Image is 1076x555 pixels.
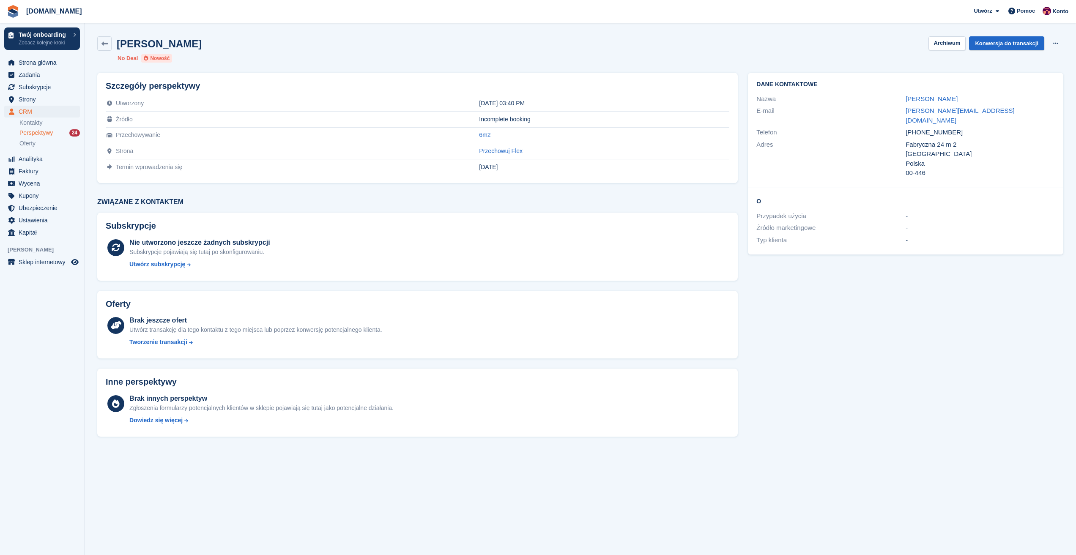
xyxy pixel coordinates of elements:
[129,260,185,269] div: Utwórz subskrypcję
[4,27,80,50] a: Twój onboarding Zobacz kolejne kroki
[906,140,1055,150] div: Fabryczna 24 m 2
[756,223,906,233] div: Źródło marketingowe
[1043,7,1051,15] img: Mateusz Kacwin
[23,4,85,18] a: [DOMAIN_NAME]
[129,404,394,413] div: Zgłoszenia formularzy potencjalnych klientów w sklepie pojawiają się tutaj jako potencjalne dział...
[756,235,906,245] div: Typ klienta
[4,69,80,81] a: menu
[4,227,80,238] a: menu
[928,36,966,50] button: Archiwum
[19,128,80,137] a: Perspektywy 24
[129,338,382,347] a: Tworzenie transakcji
[756,211,906,221] div: Przypadek użycia
[117,38,202,49] h2: [PERSON_NAME]
[19,139,36,148] span: Oferty
[756,197,1055,205] h2: O
[106,81,729,91] h2: Szczegóły perspektywy
[141,54,172,63] li: Nowość
[4,190,80,202] a: menu
[116,131,160,138] span: Przechowywanie
[129,248,270,257] div: Subskrypcje pojawiają się tutaj po skonfigurowaniu.
[479,100,729,107] div: [DATE] 03:40 PM
[129,394,394,404] div: Brak innych perspektyw
[906,159,1055,169] div: Polska
[756,128,906,137] div: Telefon
[19,129,53,137] span: Perspektywy
[756,140,906,178] div: Adres
[70,257,80,267] a: Podgląd sklepu
[106,377,177,387] h2: Inne perspektywy
[906,235,1055,245] div: -
[19,153,69,165] span: Analityka
[97,198,738,206] h3: Związane z kontaktem
[19,69,69,81] span: Zadania
[106,299,131,309] h2: Oferty
[19,93,69,105] span: Strony
[4,165,80,177] a: menu
[974,7,992,15] span: Utwórz
[129,416,183,425] div: Dowiedz się więcej
[906,128,1055,137] div: [PHONE_NUMBER]
[479,131,490,138] a: 6m2
[129,338,187,347] div: Tworzenie transakcji
[19,32,69,38] p: Twój onboarding
[118,54,138,63] li: No Deal
[8,246,84,254] span: [PERSON_NAME]
[69,129,80,137] div: 24
[116,100,144,107] span: Utworzony
[906,211,1055,221] div: -
[4,93,80,105] a: menu
[1017,7,1035,15] span: Pomoc
[19,139,80,148] a: Oferty
[106,221,729,231] h2: Subskrypcje
[19,39,69,46] p: Zobacz kolejne kroki
[906,223,1055,233] div: -
[129,260,270,269] a: Utwórz subskrypcję
[4,81,80,93] a: menu
[906,149,1055,159] div: [GEOGRAPHIC_DATA]
[479,116,729,123] div: Incomplete booking
[116,116,133,123] span: Źródło
[19,81,69,93] span: Subskrypcje
[756,81,1055,88] h2: Dane kontaktowe
[479,148,523,154] a: Przechowuj Flex
[4,256,80,268] a: menu
[129,325,382,334] div: Utwórz transakcję dla tego kontaktu z tego miejsca lub poprzez konwersję potencjalnego klienta.
[4,202,80,214] a: menu
[19,227,69,238] span: Kapitał
[19,106,69,118] span: CRM
[906,107,1015,124] a: [PERSON_NAME][EMAIL_ADDRESS][DOMAIN_NAME]
[19,165,69,177] span: Faktury
[19,214,69,226] span: Ustawienia
[19,202,69,214] span: Ubezpieczenie
[19,256,69,268] span: Sklep internetowy
[4,214,80,226] a: menu
[116,164,182,170] span: Termin wprowadzenia się
[19,119,80,127] a: Kontakty
[4,153,80,165] a: menu
[7,5,19,18] img: stora-icon-8386f47178a22dfd0bd8f6a31ec36ba5ce8667c1dd55bd0f319d3a0aa187defe.svg
[969,36,1044,50] a: Konwersja do transakcji
[906,168,1055,178] div: 00-446
[4,106,80,118] a: menu
[906,95,958,102] a: [PERSON_NAME]
[4,178,80,189] a: menu
[19,178,69,189] span: Wycena
[129,238,270,248] div: Nie utworzono jeszcze żadnych subskrypcji
[116,148,133,154] span: Strona
[19,57,69,68] span: Strona główna
[4,57,80,68] a: menu
[756,106,906,125] div: E-mail
[1052,7,1068,16] span: Konto
[129,416,394,425] a: Dowiedz się więcej
[479,164,729,170] div: [DATE]
[19,190,69,202] span: Kupony
[129,315,382,325] div: Brak jeszcze ofert
[756,94,906,104] div: Nazwa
